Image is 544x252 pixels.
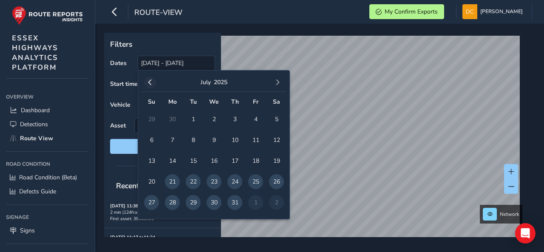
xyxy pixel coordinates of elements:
span: 29 [186,195,201,210]
span: Fr [253,98,258,106]
canvas: Map [107,36,520,247]
span: Recent trips [110,175,164,197]
span: 19 [269,153,284,168]
span: route-view [134,7,182,19]
span: Detections [20,120,48,128]
span: We [209,98,219,106]
span: 18 [248,153,263,168]
a: Detections [6,117,89,131]
span: Dashboard [21,106,50,114]
span: 4 [248,112,263,127]
span: First asset: 39901931 [110,215,154,222]
span: [PERSON_NAME] [480,4,523,19]
span: 11 [248,133,263,147]
span: 24 [227,174,242,189]
span: 13 [144,153,159,168]
span: 23 [207,174,221,189]
button: My Confirm Exports [369,4,444,19]
span: 6 [144,133,159,147]
div: Signage [6,211,89,224]
span: 7 [165,133,180,147]
span: 28 [165,195,180,210]
div: Overview [6,91,89,103]
div: Road Condition [6,158,89,170]
label: Vehicle [110,101,130,109]
span: 10 [227,133,242,147]
label: Asset [110,122,126,130]
button: 2025 [214,78,227,86]
a: Route View [6,131,89,145]
strong: [DATE] 11:17 to 11:24 [110,234,155,241]
span: 22 [186,174,201,189]
span: 2 [207,112,221,127]
span: Reset filters [116,142,209,150]
a: Signs [6,224,89,238]
img: diamond-layout [462,4,477,19]
span: Select an asset code [135,119,201,133]
span: 25 [248,174,263,189]
span: 1 [186,112,201,127]
span: Route View [20,134,53,142]
a: Dashboard [6,103,89,117]
span: Tu [190,98,197,106]
span: 21 [165,174,180,189]
span: Sa [273,98,280,106]
label: Start time [110,80,138,88]
span: Signs [20,227,35,235]
p: Filters [110,39,215,50]
button: July [201,78,211,86]
span: 5 [269,112,284,127]
button: [PERSON_NAME] [462,4,526,19]
span: 15 [186,153,201,168]
span: 16 [207,153,221,168]
span: 30 [207,195,221,210]
span: Defects Guide [19,187,56,195]
span: Network [500,211,519,218]
a: Road Condition (Beta) [6,170,89,184]
label: Dates [110,59,127,67]
span: 3 [227,112,242,127]
div: Open Intercom Messenger [515,223,535,244]
span: My Confirm Exports [385,8,438,16]
span: Su [148,98,155,106]
span: 17 [227,153,242,168]
span: 14 [165,153,180,168]
span: 31 [227,195,242,210]
span: ESSEX HIGHWAYS ANALYTICS PLATFORM [12,33,58,72]
span: 8 [186,133,201,147]
span: 27 [144,195,159,210]
div: 2 min | 124 frames | MW73 YMY [110,209,215,215]
span: 26 [269,174,284,189]
strong: [DATE] 11:38 to 11:40 [110,203,155,209]
span: Road Condition (Beta) [19,173,77,181]
span: Th [231,98,239,106]
span: 9 [207,133,221,147]
a: Defects Guide [6,184,89,198]
span: Mo [168,98,177,106]
span: 20 [144,174,159,189]
span: 12 [269,133,284,147]
img: rr logo [12,6,83,25]
button: Reset filters [110,139,215,154]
